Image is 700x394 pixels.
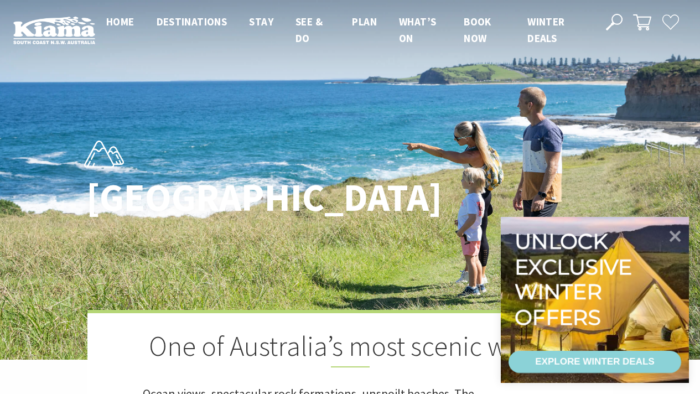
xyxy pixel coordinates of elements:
h2: One of Australia’s most scenic walks [143,330,558,367]
span: Home [106,15,134,28]
nav: Main Menu [95,13,593,47]
div: Unlock exclusive winter offers [515,229,637,330]
div: EXPLORE WINTER DEALS [535,351,654,373]
span: Stay [249,15,273,28]
span: Plan [352,15,377,28]
img: Kiama Logo [13,16,95,44]
span: See & Do [295,15,323,45]
span: What’s On [399,15,436,45]
h1: [GEOGRAPHIC_DATA] [86,177,399,219]
span: Winter Deals [527,15,564,45]
a: EXPLORE WINTER DEALS [509,351,681,373]
span: Destinations [157,15,227,28]
span: Book now [464,15,491,45]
